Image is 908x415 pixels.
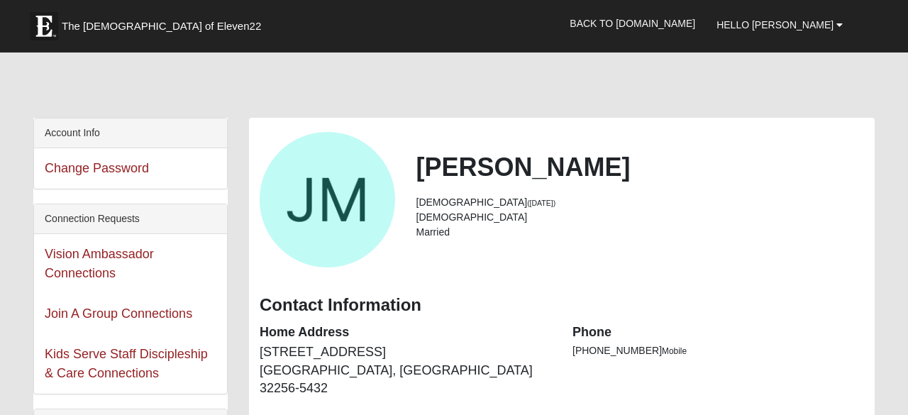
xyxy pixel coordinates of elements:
img: Eleven22 logo [30,12,58,40]
dd: [STREET_ADDRESS] [GEOGRAPHIC_DATA], [GEOGRAPHIC_DATA] 32256-5432 [260,343,551,398]
dt: Home Address [260,323,551,342]
a: Kids Serve Staff Discipleship & Care Connections [45,347,208,380]
a: The [DEMOGRAPHIC_DATA] of Eleven22 [23,5,306,40]
a: View Fullsize Photo [260,192,395,206]
a: Hello [PERSON_NAME] [706,7,853,43]
a: Change Password [45,161,149,175]
span: The [DEMOGRAPHIC_DATA] of Eleven22 [62,19,261,33]
a: Vision Ambassador Connections [45,247,154,280]
li: [DEMOGRAPHIC_DATA] [416,195,865,210]
li: [DEMOGRAPHIC_DATA] [416,210,865,225]
a: Join A Group Connections [45,306,192,321]
div: Account Info [34,118,227,148]
div: Connection Requests [34,204,227,234]
span: Hello [PERSON_NAME] [716,19,834,31]
li: [PHONE_NUMBER] [572,343,864,358]
span: Mobile [662,346,687,356]
h3: Contact Information [260,295,864,316]
li: Married [416,225,865,240]
dt: Phone [572,323,864,342]
small: ([DATE]) [527,199,555,207]
a: Back to [DOMAIN_NAME] [559,6,706,41]
h2: [PERSON_NAME] [416,152,865,182]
